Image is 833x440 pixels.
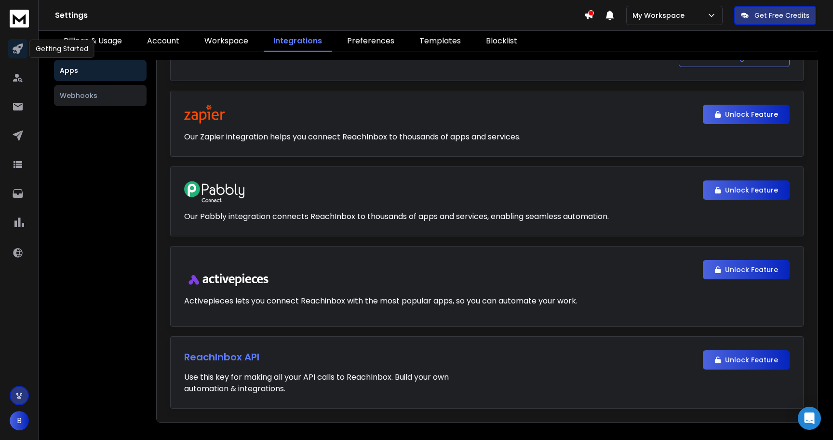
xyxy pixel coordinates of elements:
[734,6,816,25] button: Get Free Credits
[632,11,688,20] p: My Workspace
[798,407,821,430] div: Open Intercom Messenger
[195,31,258,52] a: Workspace
[703,105,790,124] button: Unlock Feature
[184,295,578,307] p: Activepieces lets you connect Reachinbox with the most popular apps, so you can automate your work.
[725,110,778,119] p: Unlock Feature
[29,40,94,58] div: Getting Started
[725,265,778,275] p: Unlock Feature
[54,31,132,52] a: Billings & Usage
[10,411,29,430] button: B
[703,350,790,370] button: Unlock Feature
[137,31,189,52] a: Account
[703,260,790,279] button: Unlock Feature
[55,10,584,21] h1: Settings
[476,31,527,52] a: Blocklist
[725,355,778,365] p: Unlock Feature
[725,185,778,195] p: Unlock Feature
[54,85,147,106] button: Webhooks
[184,131,521,143] p: Our Zapier integration helps you connect ReachInbox to thousands of apps and services.
[184,211,609,222] p: Our Pabbly integration connects ReachInbox to thousands of apps and services, enabling seamless a...
[10,10,29,27] img: logo
[754,11,809,20] p: Get Free Credits
[184,371,449,395] p: Use this key for making all your API calls to ReachInbox. Build your own automation & integrations.
[337,31,404,52] a: Preferences
[264,31,332,52] a: Integrations
[410,31,470,52] a: Templates
[54,60,147,81] button: Apps
[703,180,790,200] button: Unlock Feature
[184,350,449,364] h1: ReachInbox API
